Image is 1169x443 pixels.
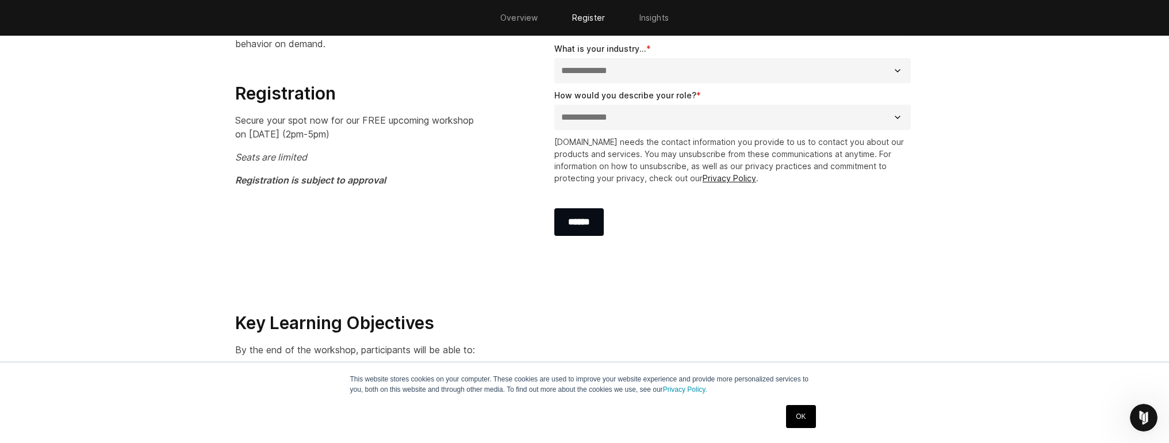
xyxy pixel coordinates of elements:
[554,44,646,54] span: What is your industry...
[235,83,485,105] h3: Registration
[235,151,307,163] em: Seats are limited
[554,136,916,184] p: [DOMAIN_NAME] needs the contact information you provide to us to contact you about our products a...
[235,312,934,334] h3: Key Learning Objectives
[663,385,707,394] a: Privacy Policy.
[235,113,485,141] p: Secure your spot now for our FREE upcoming workshop on [DATE] (2pm-5pm)
[350,374,819,395] p: This website stores cookies on your computer. These cookies are used to improve your website expe...
[703,173,756,183] a: Privacy Policy
[554,90,696,100] span: How would you describe your role?
[1130,404,1157,431] iframe: Intercom live chat
[235,174,386,186] em: Registration is subject to approval
[786,405,815,428] a: OK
